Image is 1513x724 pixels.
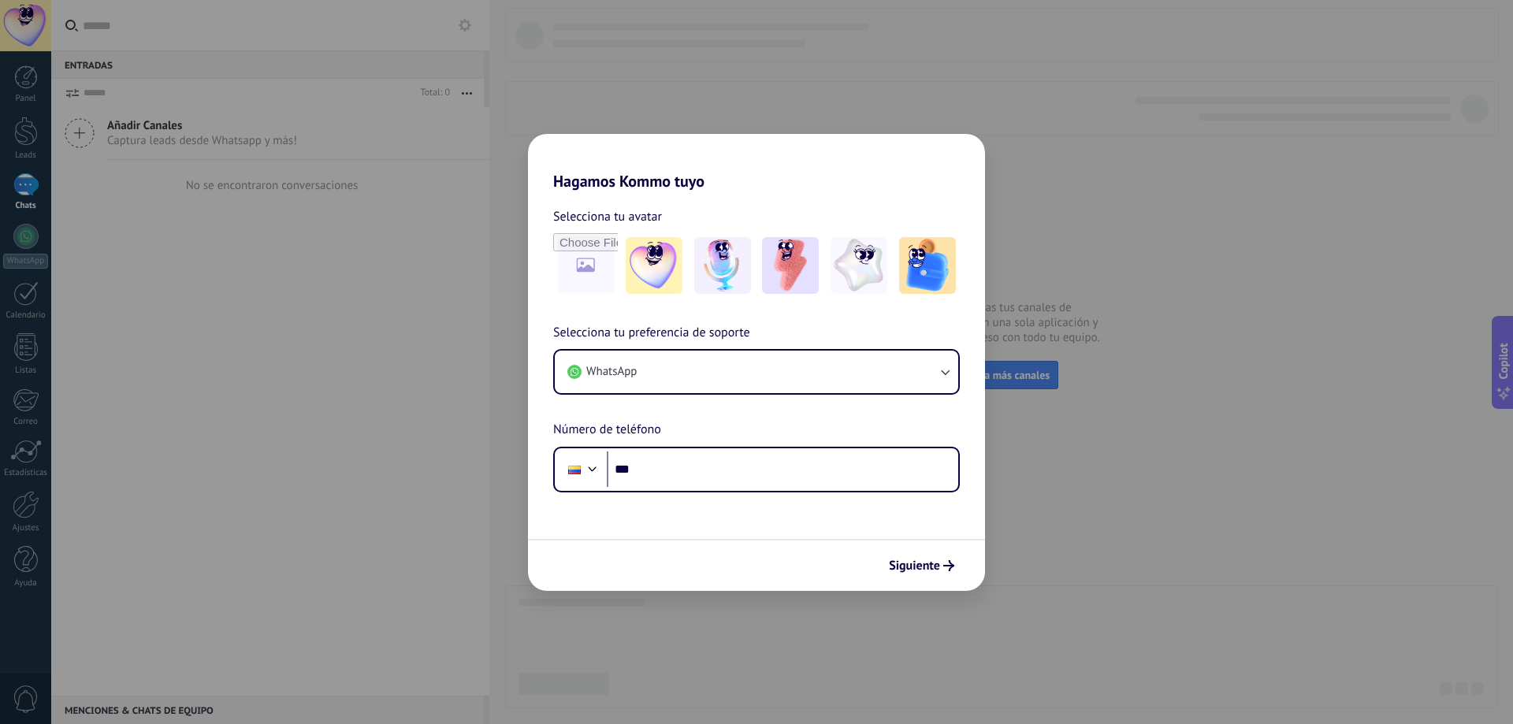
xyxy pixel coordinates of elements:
span: WhatsApp [586,364,637,380]
img: -5.jpeg [899,237,956,294]
span: Selecciona tu avatar [553,206,662,227]
img: -4.jpeg [831,237,887,294]
img: -2.jpeg [694,237,751,294]
button: WhatsApp [555,351,958,393]
h2: Hagamos Kommo tuyo [528,134,985,191]
span: Selecciona tu preferencia de soporte [553,323,750,343]
div: Colombia: + 57 [559,453,589,486]
img: -1.jpeg [626,237,682,294]
img: -3.jpeg [762,237,819,294]
button: Siguiente [882,552,961,579]
span: Número de teléfono [553,420,661,440]
span: Siguiente [889,560,940,571]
